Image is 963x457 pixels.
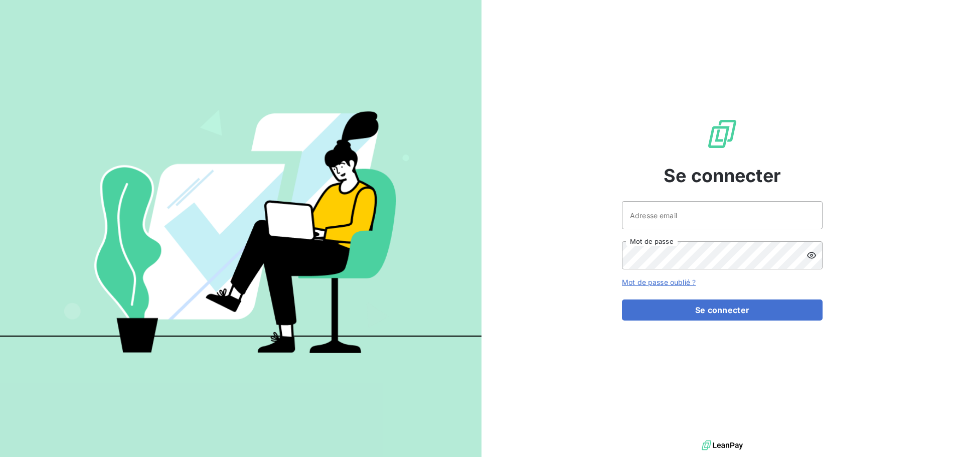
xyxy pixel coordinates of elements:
img: logo [702,438,743,453]
img: Logo LeanPay [706,118,738,150]
a: Mot de passe oublié ? [622,278,696,286]
button: Se connecter [622,299,823,321]
span: Se connecter [664,162,781,189]
input: placeholder [622,201,823,229]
